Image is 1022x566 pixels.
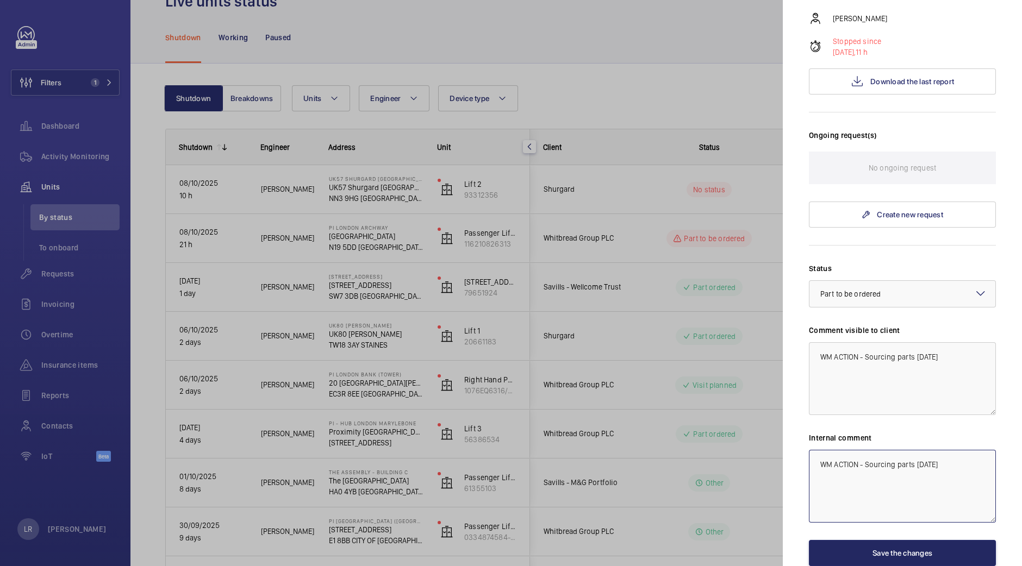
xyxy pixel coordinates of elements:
[809,540,996,566] button: Save the changes
[833,13,887,24] p: [PERSON_NAME]
[820,290,881,298] span: Part to be ordered
[809,68,996,95] button: Download the last report
[809,263,996,274] label: Status
[809,130,996,152] h3: Ongoing request(s)
[809,202,996,228] a: Create new request
[833,47,881,58] p: 11 h
[809,432,996,443] label: Internal comment
[833,48,856,56] span: [DATE],
[833,36,881,47] p: Stopped since
[870,77,954,86] span: Download the last report
[809,325,996,336] label: Comment visible to client
[869,152,936,184] p: No ongoing request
